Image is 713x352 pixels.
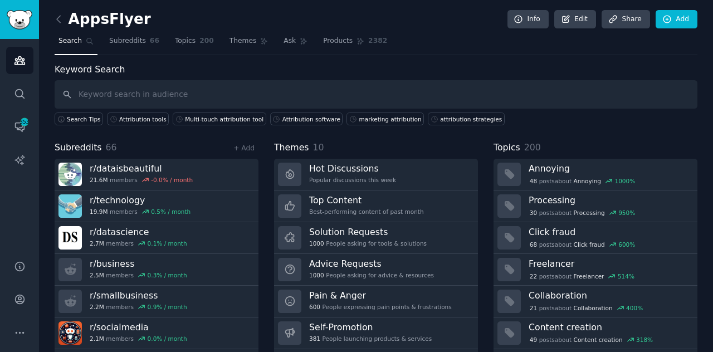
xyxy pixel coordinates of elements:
[494,141,520,155] span: Topics
[618,209,635,217] div: 950 %
[58,321,82,345] img: socialmedia
[530,336,537,344] span: 49
[494,159,697,190] a: Annoying48postsaboutAnnoying1000%
[199,36,214,46] span: 200
[524,142,541,153] span: 200
[90,208,191,216] div: members
[90,239,104,247] span: 2.7M
[309,303,452,311] div: People expressing pain points & frustrations
[90,303,187,311] div: members
[309,335,320,343] span: 381
[151,176,193,184] div: -0.0 % / month
[529,303,644,313] div: post s about
[428,113,505,125] a: attribution strategies
[529,194,690,206] h3: Processing
[494,286,697,317] a: Collaboration21postsaboutCollaboration400%
[494,254,697,286] a: Freelancer22postsaboutFreelancer514%
[309,335,432,343] div: People launching products & services
[626,304,643,312] div: 400 %
[530,209,537,217] span: 30
[6,113,33,140] a: 353
[618,272,634,280] div: 514 %
[229,36,257,46] span: Themes
[7,10,32,30] img: GummySearch logo
[55,254,258,286] a: r/business2.5Mmembers0.3% / month
[109,36,146,46] span: Subreddits
[530,272,537,280] span: 22
[319,32,391,55] a: Products2382
[614,177,635,185] div: 1000 %
[90,208,108,216] span: 19.9M
[309,290,452,301] h3: Pain & Anger
[19,118,30,126] span: 353
[574,272,604,280] span: Freelancer
[55,317,258,349] a: r/socialmedia2.1Mmembers0.0% / month
[55,141,102,155] span: Subreddits
[58,36,82,46] span: Search
[55,159,258,190] a: r/dataisbeautiful21.6Mmembers-0.0% / month
[309,271,324,279] span: 1000
[90,303,104,311] span: 2.2M
[151,208,191,216] div: 0.5 % / month
[529,239,636,250] div: post s about
[105,32,163,55] a: Subreddits66
[529,258,690,270] h3: Freelancer
[309,194,424,206] h3: Top Content
[309,239,324,247] span: 1000
[309,226,427,238] h3: Solution Requests
[574,241,605,248] span: Click fraud
[636,336,653,344] div: 318 %
[55,11,151,28] h2: AppsFlyer
[494,317,697,349] a: Content creation49postsaboutContent creation318%
[90,258,187,270] h3: r/ business
[313,142,324,153] span: 10
[55,80,697,109] input: Keyword search in audience
[530,177,537,185] span: 48
[274,190,478,222] a: Top ContentBest-performing content of past month
[148,335,187,343] div: 0.0 % / month
[309,271,434,279] div: People asking for advice & resources
[90,239,187,247] div: members
[529,335,654,345] div: post s about
[171,32,218,55] a: Topics200
[90,321,187,333] h3: r/ socialmedia
[529,271,636,281] div: post s about
[90,290,187,301] h3: r/ smallbusiness
[574,304,613,312] span: Collaboration
[90,335,104,343] span: 2.1M
[175,36,196,46] span: Topics
[58,194,82,218] img: technology
[529,208,636,218] div: post s about
[274,141,309,155] span: Themes
[529,290,690,301] h3: Collaboration
[55,64,125,75] label: Keyword Search
[440,115,502,123] div: attribution strategies
[148,303,187,311] div: 0.9 % / month
[323,36,353,46] span: Products
[284,36,296,46] span: Ask
[55,113,103,125] button: Search Tips
[309,239,427,247] div: People asking for tools & solutions
[90,176,108,184] span: 21.6M
[529,226,690,238] h3: Click fraud
[274,254,478,286] a: Advice Requests1000People asking for advice & resources
[106,142,117,153] span: 66
[226,32,272,55] a: Themes
[309,258,434,270] h3: Advice Requests
[346,113,424,125] a: marketing attribution
[67,115,101,123] span: Search Tips
[494,190,697,222] a: Processing30postsaboutProcessing950%
[602,10,649,29] a: Share
[529,176,636,186] div: post s about
[173,113,266,125] a: Multi-touch attribution tool
[58,226,82,250] img: datascience
[90,194,191,206] h3: r/ technology
[90,271,187,279] div: members
[656,10,697,29] a: Add
[507,10,549,29] a: Info
[55,190,258,222] a: r/technology19.9Mmembers0.5% / month
[55,222,258,254] a: r/datascience2.7Mmembers0.1% / month
[282,115,340,123] div: Attribution software
[274,286,478,317] a: Pain & Anger600People expressing pain points & frustrations
[309,303,320,311] span: 600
